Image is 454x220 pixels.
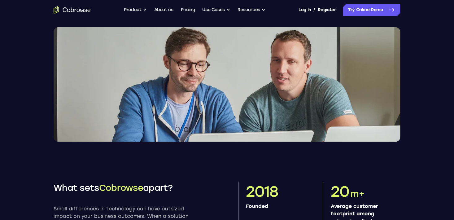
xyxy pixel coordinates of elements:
span: 20 [331,183,349,200]
a: Log In [299,4,311,16]
button: Use Cases [202,4,230,16]
span: m+ [351,188,365,199]
span: Cobrowse [99,183,143,193]
p: Founded [246,203,311,210]
a: Pricing [181,4,195,16]
span: / [314,6,316,14]
a: Go to the home page [54,6,91,14]
button: Product [124,4,147,16]
span: 2018 [246,183,278,200]
h2: What sets apart? [54,182,194,194]
img: Two Cobrowse software developers, João and Ross, working on their computers [54,27,400,142]
a: Try Online Demo [343,4,400,16]
button: Resources [238,4,265,16]
a: About us [154,4,173,16]
a: Register [318,4,336,16]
